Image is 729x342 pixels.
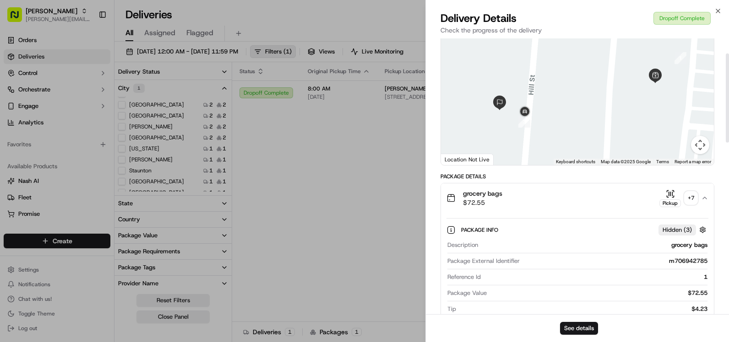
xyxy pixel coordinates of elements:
[9,181,16,188] div: 📗
[447,257,520,265] span: Package External Identifier
[441,173,714,180] div: Package Details
[18,180,70,189] span: Knowledge Base
[523,257,707,265] div: m706942785
[156,90,167,101] button: Start new chat
[41,96,126,104] div: We're available if you need us!
[447,305,456,313] span: Tip
[556,159,595,165] button: Keyboard shortcuts
[19,87,36,104] img: 8571987876998_91fb9ceb93ad5c398215_72.jpg
[658,224,708,235] button: Hidden (3)
[24,59,165,69] input: Got a question? Start typing here...
[659,189,697,207] button: Pickup+7
[443,153,473,165] a: Open this area in Google Maps (opens a new window)
[447,273,481,281] span: Reference Id
[656,159,669,164] a: Terms (opens in new tab)
[482,241,707,249] div: grocery bags
[463,198,502,207] span: $72.55
[675,159,711,164] a: Report a map error
[691,136,709,154] button: Map camera controls
[41,87,150,96] div: Start new chat
[461,226,500,234] span: Package Info
[490,289,707,297] div: $72.55
[441,11,517,26] span: Delivery Details
[441,26,714,35] p: Check the progress of the delivery
[675,52,686,64] div: 1
[659,199,681,207] div: Pickup
[30,142,49,149] span: [DATE]
[5,176,74,192] a: 📗Knowledge Base
[484,273,707,281] div: 1
[560,322,598,335] button: See details
[9,87,26,104] img: 1736555255976-a54dd68f-1ca7-489b-9aae-adbdc363a1c4
[142,117,167,128] button: See all
[77,181,85,188] div: 💻
[441,183,714,213] button: grocery bags$72.55Pickup+7
[9,119,61,126] div: Past conversations
[91,202,111,209] span: Pylon
[87,180,147,189] span: API Documentation
[685,192,697,204] div: + 7
[463,189,502,198] span: grocery bags
[441,154,494,165] div: Location Not Live
[443,153,473,165] img: Google
[518,116,530,128] div: 3
[659,189,681,207] button: Pickup
[663,226,692,234] span: Hidden ( 3 )
[65,202,111,209] a: Powered byPylon
[74,176,151,192] a: 💻API Documentation
[9,9,27,27] img: Nash
[9,37,167,51] p: Welcome 👋
[460,305,707,313] div: $4.23
[447,289,487,297] span: Package Value
[601,159,651,164] span: Map data ©2025 Google
[447,241,478,249] span: Description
